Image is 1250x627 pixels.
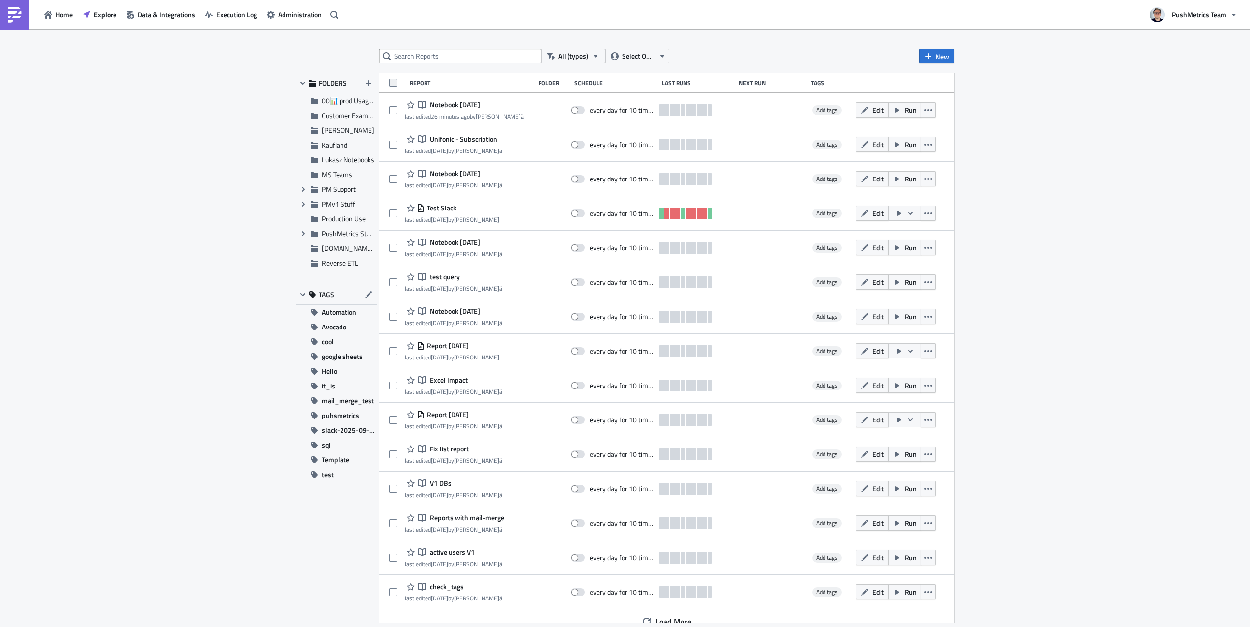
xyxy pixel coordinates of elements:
[622,51,655,61] span: Select Owner
[322,110,380,120] span: Customer Examples
[812,105,842,115] span: Add tags
[322,243,407,253] span: Query.me: Learn SQL
[427,272,460,281] span: test query
[427,100,480,109] span: Notebook 2025-09-29
[856,240,889,255] button: Edit
[78,7,121,22] button: Explore
[872,518,884,528] span: Edit
[662,79,734,87] div: Last Runs
[322,213,366,224] span: Production Use
[405,319,502,327] div: last edited by [PERSON_NAME]ä
[816,587,838,597] span: Add tags
[590,278,654,287] div: every day for 10 times
[319,79,347,88] span: FOLDERS
[872,587,884,597] span: Edit
[590,140,654,149] div: every day for 10 times
[1149,6,1165,23] img: Avatar
[856,206,889,221] button: Edit
[322,393,374,408] span: mail_merge_test
[812,209,842,218] span: Add tags
[431,594,448,603] time: 2025-09-05T14:41:10Z
[811,79,852,87] div: Tags
[121,7,200,22] button: Data & Integrations
[322,334,334,349] span: cool
[410,79,534,87] div: Report
[541,49,605,63] button: All (types)
[816,484,838,493] span: Add tags
[425,410,469,419] span: Report 2025-09-18
[816,243,838,252] span: Add tags
[431,559,448,568] time: 2025-09-16T13:18:54Z
[296,379,377,393] button: it_is
[872,415,884,425] span: Edit
[216,9,257,20] span: Execution Log
[905,518,917,528] span: Run
[558,51,588,61] span: All (types)
[590,381,654,390] div: every day for 10 times
[427,479,452,488] span: V1 DBs
[322,140,347,150] span: Kaufland
[856,447,889,462] button: Edit
[856,378,889,393] button: Edit
[605,49,669,63] button: Select Owner
[431,490,448,500] time: 2025-09-19T12:57:20Z
[905,139,917,149] span: Run
[905,449,917,459] span: Run
[888,481,921,496] button: Run
[888,274,921,290] button: Run
[905,552,917,563] span: Run
[888,240,921,255] button: Run
[379,49,541,63] input: Search Reports
[200,7,262,22] button: Execution Log
[856,412,889,427] button: Edit
[296,393,377,408] button: mail_merge_test
[322,379,335,393] span: it_is
[431,215,448,224] time: 2025-09-23T17:08:17Z
[425,204,456,212] span: Test Slack
[322,169,352,179] span: MS Teams
[812,518,842,528] span: Add tags
[872,346,884,356] span: Edit
[590,519,654,528] div: every day for 10 times
[431,318,448,328] time: 2025-09-22T10:50:47Z
[812,484,842,494] span: Add tags
[812,312,842,322] span: Add tags
[872,449,884,459] span: Edit
[1172,9,1226,20] span: PushMetrics Team
[739,79,806,87] div: Next Run
[905,587,917,597] span: Run
[856,515,889,531] button: Edit
[405,457,502,464] div: last edited by [PERSON_NAME]ä
[427,548,475,557] span: active users V1
[405,388,502,395] div: last edited by [PERSON_NAME]ä
[816,381,838,390] span: Add tags
[872,242,884,253] span: Edit
[405,560,502,567] div: last edited by [PERSON_NAME]ä
[431,387,448,396] time: 2025-09-19T07:38:11Z
[431,421,448,431] time: 2025-09-18T12:47:16Z
[816,312,838,321] span: Add tags
[888,171,921,186] button: Run
[812,381,842,390] span: Add tags
[856,309,889,324] button: Edit
[405,113,524,120] div: last edited by [PERSON_NAME]ä
[590,553,654,562] div: every day for 10 times
[590,209,654,218] div: every day for 10 times
[296,408,377,423] button: puhsmetrics
[322,349,363,364] span: google sheets
[39,7,78,22] button: Home
[856,274,889,290] button: Edit
[427,307,480,316] span: Notebook 2025-09-22
[296,438,377,452] button: sql
[539,79,569,87] div: Folder
[812,346,842,356] span: Add tags
[405,595,502,602] div: last edited by [PERSON_NAME]ä
[872,311,884,322] span: Edit
[431,353,448,362] time: 2025-09-22T08:01:14Z
[427,445,469,453] span: Fix list report
[816,415,838,424] span: Add tags
[427,169,480,178] span: Notebook 2025-09-24
[590,106,654,115] div: every day for 10 times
